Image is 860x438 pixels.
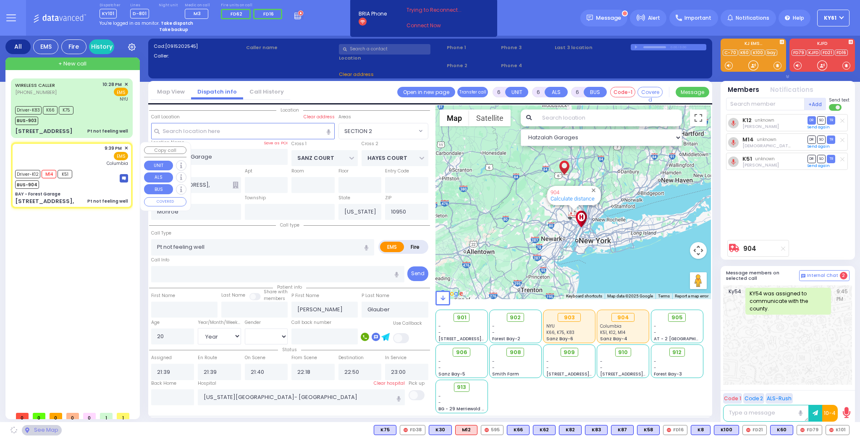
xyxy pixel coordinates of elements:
button: BUS [144,184,173,194]
span: SECTION 2 [339,123,417,138]
a: M14 [742,136,754,143]
div: BLS [611,425,634,435]
label: P Last Name [362,292,389,299]
span: - [546,365,549,371]
span: - [654,365,656,371]
img: red-radio-icon.svg [485,428,489,432]
span: Phone 3 [501,44,552,51]
a: Open this area in Google Maps (opens a new window) [438,288,465,299]
button: COVERED [144,197,186,206]
label: State [338,195,350,201]
span: Driver-K12 [15,170,40,178]
a: Open in new page [397,87,455,97]
span: - [438,358,441,365]
a: K100 [751,50,765,56]
span: K66 [43,106,58,115]
div: 595 [481,425,503,435]
label: Township [245,195,266,201]
label: KJ EMS... [721,42,786,47]
label: Pick up [409,380,425,387]
span: TR [827,116,835,124]
span: Send text [829,97,850,103]
span: 913 [457,383,466,391]
span: BRIA Phone [359,10,387,18]
a: History [89,39,114,54]
div: BLS [559,425,582,435]
span: unknown [755,117,774,123]
div: M12 [455,425,477,435]
button: UNIT [505,87,528,97]
span: FD62 [231,10,242,17]
div: BLS [374,425,396,435]
div: K66 [507,425,530,435]
label: In Service [385,355,406,361]
button: Transfer call [457,87,488,97]
span: Notifications [736,14,769,22]
span: [0915202545] [165,43,198,50]
div: K8 [691,425,711,435]
span: Shia Greenfeld [742,143,829,149]
span: SECTION 2 [338,123,428,139]
a: Dispatch info [191,88,243,96]
span: FD16 [263,10,274,17]
button: Toggle fullscreen view [690,109,707,126]
span: 908 [510,348,521,357]
span: Ky54 [729,288,745,315]
div: 904 [611,313,635,322]
span: TR [827,155,835,163]
span: 1 [117,413,129,419]
label: Medic on call [185,3,211,8]
a: C-70 [723,50,738,56]
span: Sanz Bay-5 [438,371,465,377]
span: Sanz Bay-6 [546,336,573,342]
label: Lines [130,3,149,8]
span: SO [817,155,826,163]
a: KJFD [807,50,820,56]
span: Phone 4 [501,62,552,69]
label: Clear hospital [374,380,405,387]
span: SO [817,116,826,124]
img: message.svg [587,15,593,21]
div: K82 [559,425,582,435]
span: - [492,365,495,371]
strong: Take dispatch [161,20,193,26]
span: - [654,323,656,329]
strong: Take backup [159,26,188,33]
span: - [438,365,441,371]
span: 9:39 PM [105,145,122,151]
label: Call Info [151,257,169,263]
span: - [492,329,495,336]
div: FD38 [400,425,425,435]
div: New York Presbyterian Hospital- Columbia Campus [574,211,589,227]
span: 0 [66,413,79,419]
span: DR [808,136,816,143]
a: Send again [808,163,830,168]
label: Save as POI [264,140,288,146]
label: From Scene [291,355,317,361]
span: - [492,358,495,365]
label: Turn off text [829,103,842,112]
div: K60 [770,425,793,435]
div: Pt not feeling well [87,198,128,204]
span: D-801 [130,9,149,18]
label: P First Name [291,292,319,299]
span: - [654,329,656,336]
span: Patient info [273,284,306,290]
label: Night unit [159,3,178,8]
div: See map [22,425,61,435]
span: Bernard Babad [742,123,779,130]
img: red-radio-icon.svg [746,428,750,432]
span: 9:45 PM [836,288,848,315]
label: KJFD [789,42,855,47]
span: [PHONE_NUMBER] [15,89,57,96]
input: Search location [537,109,682,126]
button: Show satellite imagery [469,109,511,126]
div: KY54 was assigned to communicate with the county. [745,288,831,315]
span: 0 [50,413,62,419]
span: - [438,393,441,399]
span: Driver-K83 [15,106,42,115]
div: BLS [585,425,608,435]
img: message-box.svg [120,174,128,182]
button: ALS [144,172,173,182]
div: K83 [585,425,608,435]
